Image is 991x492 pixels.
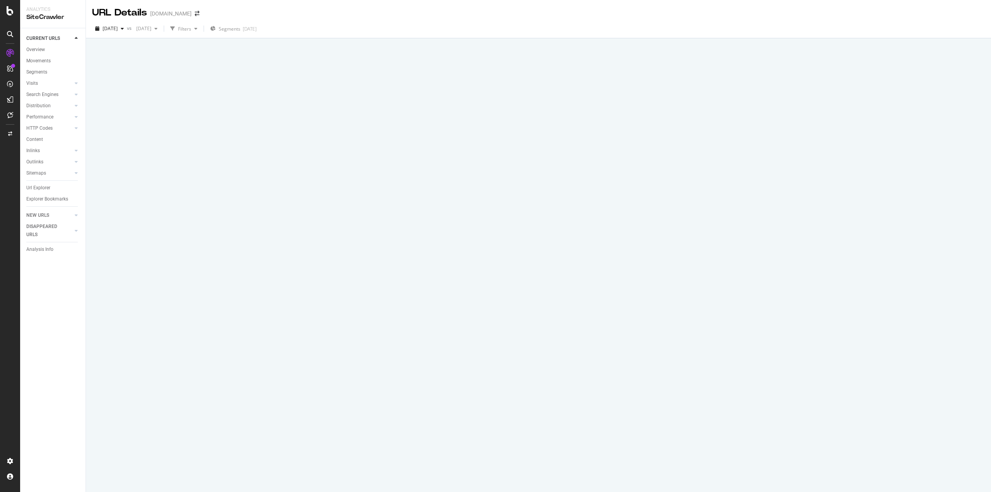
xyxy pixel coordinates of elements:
div: Overview [26,46,45,54]
span: vs [127,25,133,31]
div: Search Engines [26,91,58,99]
a: Url Explorer [26,184,80,192]
a: Segments [26,68,80,76]
div: SiteCrawler [26,13,79,22]
a: Explorer Bookmarks [26,195,80,203]
a: Overview [26,46,80,54]
div: DISAPPEARED URLS [26,223,65,239]
span: 2025 Sep. 21st [133,25,151,32]
a: Visits [26,79,72,87]
a: Distribution [26,102,72,110]
a: Sitemaps [26,169,72,177]
button: Segments[DATE] [207,22,260,35]
a: Movements [26,57,80,65]
div: HTTP Codes [26,124,53,132]
div: Distribution [26,102,51,110]
div: NEW URLS [26,211,49,219]
div: Explorer Bookmarks [26,195,68,203]
div: Inlinks [26,147,40,155]
div: Sitemaps [26,169,46,177]
button: [DATE] [133,22,161,35]
a: Outlinks [26,158,72,166]
div: URL Details [92,6,147,19]
a: Inlinks [26,147,72,155]
a: Performance [26,113,72,121]
div: CURRENT URLS [26,34,60,43]
span: Segments [219,26,240,32]
div: arrow-right-arrow-left [195,11,199,16]
div: [DATE] [243,26,257,32]
div: Performance [26,113,53,121]
a: Analysis Info [26,245,80,254]
a: DISAPPEARED URLS [26,223,72,239]
div: Filters [178,26,191,32]
button: [DATE] [92,22,127,35]
a: CURRENT URLS [26,34,72,43]
a: Content [26,135,80,144]
div: Outlinks [26,158,43,166]
div: Analysis Info [26,245,53,254]
div: Movements [26,57,51,65]
button: Filters [167,22,201,35]
a: NEW URLS [26,211,72,219]
div: Segments [26,68,47,76]
span: 2025 Oct. 5th [103,25,118,32]
a: HTTP Codes [26,124,72,132]
div: Content [26,135,43,144]
div: Analytics [26,6,79,13]
a: Search Engines [26,91,72,99]
div: Url Explorer [26,184,50,192]
div: [DOMAIN_NAME] [150,10,192,17]
div: Visits [26,79,38,87]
